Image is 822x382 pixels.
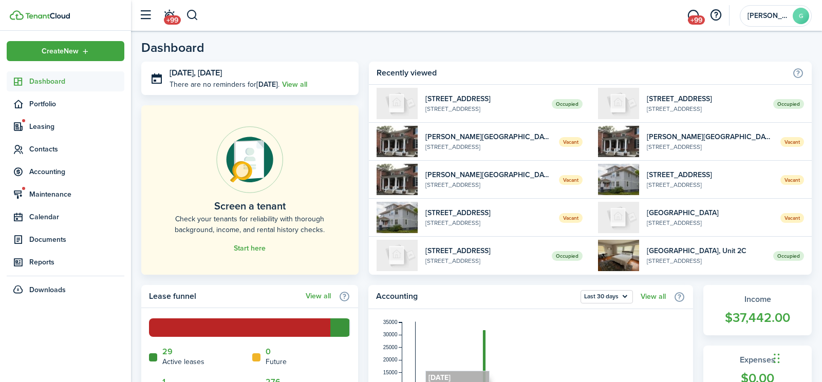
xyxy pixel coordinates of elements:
a: Income$37,442.00 [703,285,812,335]
span: Reports [29,257,124,268]
widget-list-item-description: [STREET_ADDRESS] [647,180,773,189]
span: Portfolio [29,99,124,109]
avatar-text: G [793,8,809,24]
img: TenantCloud [25,13,70,19]
button: Last 30 days [581,290,633,303]
img: TenantCloud [10,10,24,20]
span: Documents [29,234,124,245]
home-placeholder-title: Screen a tenant [214,198,286,214]
span: +99 [688,15,705,25]
span: Occupied [552,251,583,261]
span: Vacant [780,137,804,147]
img: 188 UP [377,88,418,119]
img: 2A [598,202,639,233]
widget-list-item-title: [GEOGRAPHIC_DATA], Unit 2C [647,245,765,256]
home-widget-title: Lease funnel [149,290,301,302]
span: Leasing [29,121,124,132]
a: Messaging [683,3,703,29]
span: Vacant [559,175,583,185]
button: Open sidebar [136,6,155,25]
span: Occupied [773,99,804,109]
img: Online payments [216,126,283,193]
span: Occupied [552,99,583,109]
span: Contacts [29,144,124,155]
span: Create New [42,48,79,55]
a: Dashboard [7,71,124,91]
img: 1 [377,202,418,233]
tspan: 35000 [383,319,397,325]
button: Search [186,7,199,24]
home-placeholder-description: Check your tenants for reliability with thorough background, income, and rental history checks. [164,214,335,235]
widget-list-item-description: [STREET_ADDRESS] [425,104,544,113]
widget-list-item-title: [PERSON_NAME][GEOGRAPHIC_DATA], Unit 1 [425,131,551,142]
a: View all [641,293,666,301]
widget-list-item-description: [STREET_ADDRESS] [425,180,551,189]
button: Open menu [581,290,633,303]
img: 1 [598,164,639,195]
widget-list-item-title: [PERSON_NAME][GEOGRAPHIC_DATA], Unit 1 [425,169,551,180]
tspan: 30000 [383,332,397,337]
widget-list-item-description: [STREET_ADDRESS] [647,218,773,227]
widget-list-item-description: [STREET_ADDRESS] [647,104,765,113]
span: Occupied [773,251,804,261]
h3: [DATE], [DATE] [170,67,351,80]
a: Notifications [159,3,179,29]
span: Vacant [780,213,804,223]
widget-list-item-title: [PERSON_NAME][GEOGRAPHIC_DATA], Unit 1 [647,131,773,142]
span: Maintenance [29,189,124,200]
a: View all [306,292,331,300]
button: Open menu [7,41,124,61]
span: Downloads [29,284,66,295]
widget-list-item-description: [STREET_ADDRESS] [425,142,551,151]
widget-list-item-title: [GEOGRAPHIC_DATA] [647,207,773,218]
span: Vacant [559,213,583,223]
span: Dashboard [29,76,124,87]
img: 1 [377,126,418,157]
widget-stats-count: $37,442.00 [714,308,801,328]
img: 1 [598,126,639,157]
button: Open resource center [707,7,724,24]
widget-list-item-description: [STREET_ADDRESS] [425,256,544,265]
p: There are no reminders for . [170,79,279,90]
widget-stats-title: Expenses [714,354,801,366]
iframe: Chat Widget [771,333,822,382]
img: 2C [598,240,639,271]
home-widget-title: Recently viewed [377,67,787,79]
widget-list-item-title: [STREET_ADDRESS] [425,245,544,256]
a: 0 [266,347,271,356]
span: Accounting [29,166,124,177]
div: Drag [774,343,780,374]
widget-list-item-description: [STREET_ADDRESS] [647,142,773,151]
span: Vacant [559,137,583,147]
widget-list-item-description: [STREET_ADDRESS] [425,218,551,227]
a: View all [282,79,307,90]
widget-list-item-title: [STREET_ADDRESS] [647,169,773,180]
widget-stats-title: Income [714,293,801,305]
a: 29 [162,347,173,356]
b: [DATE] [256,79,278,90]
span: +99 [164,15,181,25]
img: 188 DN [598,88,639,119]
widget-list-item-title: [STREET_ADDRESS] [647,93,765,104]
home-widget-title: Future [266,356,287,367]
tspan: 20000 [383,357,397,362]
span: Gretchen [748,12,789,20]
span: Calendar [29,212,124,222]
home-widget-title: Active leases [162,356,204,367]
img: 1 [377,164,418,195]
tspan: 15000 [383,370,397,375]
widget-list-item-title: [STREET_ADDRESS] [425,93,544,104]
tspan: 25000 [383,345,397,350]
widget-list-item-description: [STREET_ADDRESS] [647,256,765,265]
span: Vacant [780,175,804,185]
a: Start here [234,244,266,253]
a: Reports [7,252,124,272]
home-widget-title: Accounting [376,290,576,303]
widget-list-item-title: [STREET_ADDRESS] [425,207,551,218]
header-page-title: Dashboard [141,41,204,54]
img: 188 UP [377,240,418,271]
